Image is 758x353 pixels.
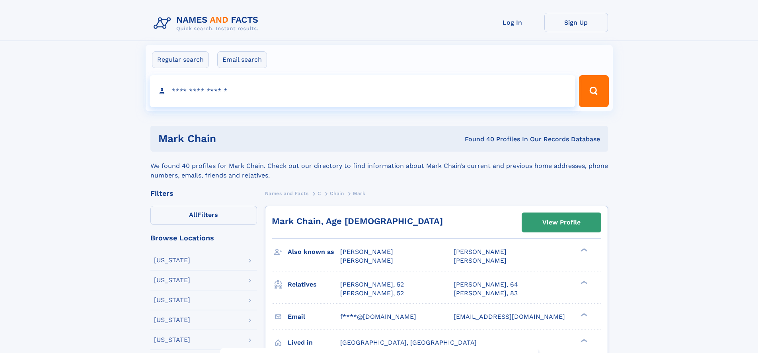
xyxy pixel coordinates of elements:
[330,188,344,198] a: Chain
[579,312,588,317] div: ❯
[544,13,608,32] a: Sign Up
[579,338,588,343] div: ❯
[340,257,393,264] span: [PERSON_NAME]
[288,310,340,324] h3: Email
[454,280,518,289] a: [PERSON_NAME], 64
[454,313,565,320] span: [EMAIL_ADDRESS][DOMAIN_NAME]
[579,280,588,285] div: ❯
[353,191,365,196] span: Mark
[154,317,190,323] div: [US_STATE]
[340,280,404,289] a: [PERSON_NAME], 52
[542,213,581,232] div: View Profile
[318,188,321,198] a: C
[340,248,393,255] span: [PERSON_NAME]
[454,289,518,298] a: [PERSON_NAME], 83
[150,75,576,107] input: search input
[318,191,321,196] span: C
[154,337,190,343] div: [US_STATE]
[579,75,608,107] button: Search Button
[189,211,197,218] span: All
[340,135,600,144] div: Found 40 Profiles In Our Records Database
[150,13,265,34] img: Logo Names and Facts
[272,216,443,226] a: Mark Chain, Age [DEMOGRAPHIC_DATA]
[340,289,404,298] a: [PERSON_NAME], 52
[217,51,267,68] label: Email search
[340,339,477,346] span: [GEOGRAPHIC_DATA], [GEOGRAPHIC_DATA]
[152,51,209,68] label: Regular search
[288,336,340,349] h3: Lived in
[265,188,309,198] a: Names and Facts
[522,213,601,232] a: View Profile
[288,278,340,291] h3: Relatives
[454,257,507,264] span: [PERSON_NAME]
[288,245,340,259] h3: Also known as
[150,206,257,225] label: Filters
[481,13,544,32] a: Log In
[150,190,257,197] div: Filters
[454,248,507,255] span: [PERSON_NAME]
[150,234,257,242] div: Browse Locations
[158,134,341,144] h1: mark chain
[579,248,588,253] div: ❯
[154,257,190,263] div: [US_STATE]
[154,297,190,303] div: [US_STATE]
[330,191,344,196] span: Chain
[150,152,608,180] div: We found 40 profiles for Mark Chain. Check out our directory to find information about Mark Chain...
[154,277,190,283] div: [US_STATE]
